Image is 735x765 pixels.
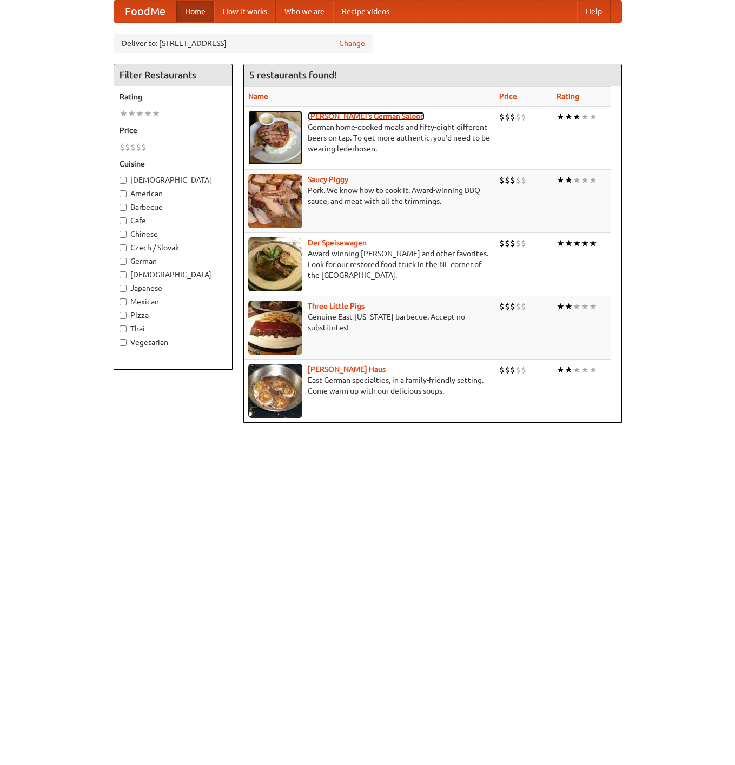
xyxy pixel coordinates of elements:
li: $ [510,111,515,123]
li: ★ [581,301,589,312]
label: Cafe [120,215,227,226]
li: $ [130,141,136,153]
li: $ [499,111,505,123]
li: ★ [557,301,565,312]
a: Who we are [276,1,333,22]
li: ★ [144,108,152,119]
li: ★ [581,174,589,186]
li: $ [521,237,526,249]
li: $ [510,237,515,249]
a: Saucy Piggy [308,175,348,184]
li: ★ [589,174,597,186]
label: Thai [120,323,227,334]
li: $ [505,237,510,249]
p: German home-cooked meals and fifty-eight different beers on tap. To get more authentic, you'd nee... [248,122,491,154]
li: $ [125,141,130,153]
a: Der Speisewagen [308,238,367,247]
li: $ [136,141,141,153]
a: [PERSON_NAME]'s German Saloon [308,112,425,121]
label: Chinese [120,229,227,240]
label: Mexican [120,296,227,307]
li: ★ [581,237,589,249]
a: How it works [214,1,276,22]
li: ★ [573,174,581,186]
label: Vegetarian [120,337,227,348]
h5: Rating [120,91,227,102]
li: $ [141,141,147,153]
p: Pork. We know how to cook it. Award-winning BBQ sauce, and meat with all the trimmings. [248,185,491,207]
input: [DEMOGRAPHIC_DATA] [120,271,127,278]
input: Japanese [120,285,127,292]
li: ★ [565,174,573,186]
label: American [120,188,227,199]
img: saucy.jpg [248,174,302,228]
img: speisewagen.jpg [248,237,302,291]
a: Rating [557,92,579,101]
li: $ [120,141,125,153]
img: littlepigs.jpg [248,301,302,355]
h4: Filter Restaurants [114,64,232,86]
label: Japanese [120,283,227,294]
input: Mexican [120,298,127,305]
li: ★ [573,111,581,123]
li: $ [521,301,526,312]
h5: Price [120,125,227,136]
li: ★ [557,364,565,376]
label: Czech / Slovak [120,242,227,253]
li: $ [505,111,510,123]
h5: Cuisine [120,158,227,169]
ng-pluralize: 5 restaurants found! [249,70,337,80]
li: ★ [581,364,589,376]
a: [PERSON_NAME] Haus [308,365,386,374]
li: ★ [573,364,581,376]
img: kohlhaus.jpg [248,364,302,418]
label: Pizza [120,310,227,321]
a: Three Little Pigs [308,302,365,310]
li: ★ [589,237,597,249]
li: ★ [136,108,144,119]
li: $ [499,174,505,186]
li: $ [510,301,515,312]
a: Price [499,92,517,101]
li: ★ [128,108,136,119]
li: ★ [557,174,565,186]
input: Cafe [120,217,127,224]
a: Home [176,1,214,22]
li: ★ [573,301,581,312]
li: $ [505,301,510,312]
li: ★ [120,108,128,119]
label: [DEMOGRAPHIC_DATA] [120,175,227,185]
li: $ [505,364,510,376]
li: $ [510,174,515,186]
li: ★ [589,111,597,123]
li: ★ [565,364,573,376]
img: esthers.jpg [248,111,302,165]
li: $ [515,111,521,123]
label: German [120,256,227,267]
a: Recipe videos [333,1,398,22]
li: $ [515,364,521,376]
li: ★ [565,111,573,123]
input: Czech / Slovak [120,244,127,251]
li: ★ [573,237,581,249]
p: Genuine East [US_STATE] barbecue. Accept no substitutes! [248,311,491,333]
li: ★ [565,301,573,312]
li: $ [510,364,515,376]
li: ★ [557,237,565,249]
div: Deliver to: [STREET_ADDRESS] [114,34,373,53]
li: $ [515,174,521,186]
li: ★ [565,237,573,249]
a: Change [339,38,365,49]
li: ★ [589,364,597,376]
a: Help [577,1,611,22]
input: German [120,258,127,265]
p: Award-winning [PERSON_NAME] and other favorites. Look for our restored food truck in the NE corne... [248,248,491,281]
li: ★ [557,111,565,123]
input: Vegetarian [120,339,127,346]
input: Barbecue [120,204,127,211]
input: Pizza [120,312,127,319]
li: $ [515,237,521,249]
